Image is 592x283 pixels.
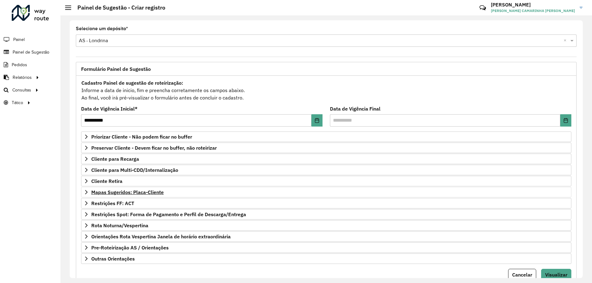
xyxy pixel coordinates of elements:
span: Visualizar [545,272,567,278]
span: Restrições Spot: Forma de Pagamento e Perfil de Descarga/Entrega [91,212,246,217]
strong: Cadastro Painel de sugestão de roteirização: [81,80,183,86]
button: Choose Date [560,114,571,127]
a: Cliente para Multi-CDD/Internalização [81,165,571,175]
span: Pre-Roteirização AS / Orientações [91,245,169,250]
span: Cliente para Multi-CDD/Internalização [91,168,178,172]
button: Choose Date [311,114,323,127]
a: Priorizar Cliente - Não podem ficar no buffer [81,131,571,142]
span: Orientações Rota Vespertina Janela de horário extraordinária [91,234,231,239]
h3: [PERSON_NAME] [491,2,575,8]
span: [PERSON_NAME] CAMARINHA [PERSON_NAME] [491,8,575,14]
button: Cancelar [508,269,536,281]
a: Restrições FF: ACT [81,198,571,208]
span: Restrições FF: ACT [91,201,134,206]
a: Contato Rápido [476,1,489,14]
a: Orientações Rota Vespertina Janela de horário extraordinária [81,231,571,242]
span: Rota Noturna/Vespertina [91,223,148,228]
span: Cancelar [512,272,532,278]
a: Cliente Retira [81,176,571,186]
a: Outras Orientações [81,253,571,264]
span: Mapas Sugeridos: Placa-Cliente [91,190,164,195]
span: Formulário Painel de Sugestão [81,67,151,71]
span: Pedidos [12,62,27,68]
span: Painel [13,36,25,43]
span: Painel de Sugestão [13,49,49,55]
a: Rota Noturna/Vespertina [81,220,571,231]
span: Relatórios [13,74,32,81]
a: Restrições Spot: Forma de Pagamento e Perfil de Descarga/Entrega [81,209,571,220]
a: Preservar Cliente - Devem ficar no buffer, não roteirizar [81,143,571,153]
span: Consultas [12,87,31,93]
label: Data de Vigência Inicial [81,105,138,112]
span: Outras Orientações [91,256,135,261]
span: Tático [12,99,23,106]
h2: Painel de Sugestão - Criar registro [71,4,165,11]
span: Cliente para Recarga [91,156,139,161]
a: Mapas Sugeridos: Placa-Cliente [81,187,571,197]
span: Preservar Cliente - Devem ficar no buffer, não roteirizar [91,145,217,150]
div: Informe a data de inicio, fim e preencha corretamente os campos abaixo. Ao final, você irá pré-vi... [81,79,571,102]
span: Clear all [564,37,569,44]
span: Priorizar Cliente - Não podem ficar no buffer [91,134,192,139]
a: Pre-Roteirização AS / Orientações [81,242,571,253]
label: Selecione um depósito [76,25,128,32]
span: Cliente Retira [91,179,122,184]
button: Visualizar [541,269,571,281]
a: Cliente para Recarga [81,154,571,164]
label: Data de Vigência Final [330,105,380,112]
